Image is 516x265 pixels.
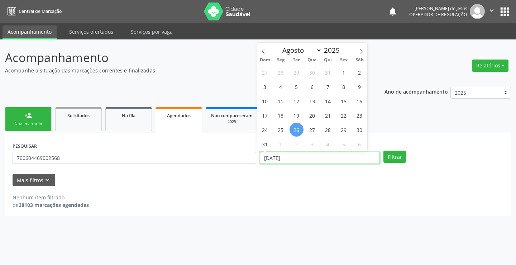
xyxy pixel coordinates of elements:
div: person_add [24,112,32,119]
span: Agosto 29, 2025 [337,123,351,137]
span: Julho 30, 2025 [305,65,319,79]
span: Julho 31, 2025 [321,65,335,79]
span: Seg [273,58,288,62]
select: Month [279,45,322,55]
label: PESQUISAR [13,141,37,152]
i: keyboard_arrow_down [43,176,51,184]
span: Não compareceram [211,113,253,119]
span: Agosto 6, 2025 [305,80,319,94]
span: Agosto 9, 2025 [353,80,367,94]
a: Serviços ofertados [64,25,118,38]
span: Agosto 13, 2025 [305,94,319,108]
span: Na fila [122,113,135,119]
span: Setembro 1, 2025 [274,137,288,151]
input: Year [322,46,345,55]
a: Acompanhamento [3,25,57,39]
span: Setembro 5, 2025 [337,137,351,151]
span: Agosto 16, 2025 [353,94,367,108]
div: de [13,201,89,209]
span: Agosto 2, 2025 [353,65,367,79]
span: Agosto 21, 2025 [321,108,335,122]
span: Agosto 4, 2025 [274,80,288,94]
span: Ter [288,58,304,62]
span: Solicitados [67,113,90,119]
span: Agosto 30, 2025 [353,123,367,137]
span: Qua [304,58,320,62]
span: Setembro 3, 2025 [305,137,319,151]
div: 2025 [211,119,253,124]
button: Relatórios [472,60,508,72]
span: Agosto 17, 2025 [258,108,272,122]
span: Agosto 10, 2025 [258,94,272,108]
span: Agosto 8, 2025 [337,80,351,94]
span: Agosto 25, 2025 [274,123,288,137]
span: Agosto 5, 2025 [290,80,304,94]
span: Setembro 6, 2025 [353,137,367,151]
span: Qui [320,58,336,62]
span: Agosto 18, 2025 [274,108,288,122]
div: [PERSON_NAME] de Jesus [409,5,467,11]
button:  [485,4,498,19]
span: Agosto 1, 2025 [337,65,351,79]
span: Agosto 24, 2025 [258,123,272,137]
span: Julho 27, 2025 [258,65,272,79]
span: Central de Marcação [19,8,62,14]
div: Nova marcação [10,121,46,127]
div: Nenhum item filtrado [13,194,89,201]
span: Agosto 7, 2025 [321,80,335,94]
span: Agosto 22, 2025 [337,108,351,122]
span: Sex [336,58,352,62]
span: Sáb [352,58,367,62]
span: Dom [257,58,273,62]
span: Agendados [167,113,191,119]
span: Agosto 19, 2025 [290,108,304,122]
p: Acompanhe a situação das marcações correntes e finalizadas [5,67,359,74]
button: Filtrar [383,151,406,163]
button: apps [498,5,511,18]
strong: 28103 marcações agendadas [19,202,89,208]
span: Agosto 28, 2025 [321,123,335,137]
span: Agosto 31, 2025 [258,137,272,151]
input: Nome, CNS [13,152,256,164]
span: Agosto 27, 2025 [305,123,319,137]
span: Agosto 3, 2025 [258,80,272,94]
span: Agosto 20, 2025 [305,108,319,122]
span: Agosto 12, 2025 [290,94,304,108]
span: Agosto 26, 2025 [290,123,304,137]
button: notifications [388,6,398,16]
span: Agosto 23, 2025 [353,108,367,122]
span: Julho 28, 2025 [274,65,288,79]
span: Setembro 4, 2025 [321,137,335,151]
span: Setembro 2, 2025 [290,137,304,151]
span: Agosto 15, 2025 [337,94,351,108]
input: Selecione um intervalo [260,152,380,164]
span: Agosto 11, 2025 [274,94,288,108]
button: Mais filtroskeyboard_arrow_down [13,174,55,186]
a: Central de Marcação [5,5,62,17]
p: Acompanhamento [5,49,359,67]
a: Serviços por vaga [126,25,178,38]
p: Ano de acompanhamento [384,87,448,96]
span: Julho 29, 2025 [290,65,304,79]
img: img [470,4,485,19]
span: Operador de regulação [409,11,467,18]
span: Agosto 14, 2025 [321,94,335,108]
i:  [488,6,496,14]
